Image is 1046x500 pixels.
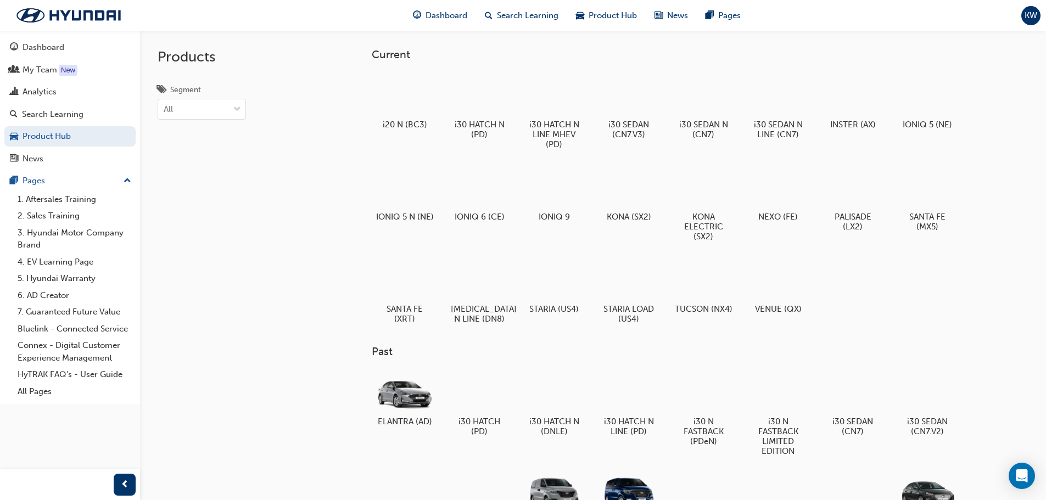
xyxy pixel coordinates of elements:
button: Pages [4,171,136,191]
a: i30 SEDAN (CN7) [820,367,886,441]
h5: KONA (SX2) [600,212,658,222]
h5: i30 HATCH N LINE MHEV (PD) [525,120,583,149]
a: pages-iconPages [697,4,749,27]
span: News [667,9,688,22]
a: NEXO (FE) [745,162,811,226]
span: Product Hub [589,9,637,22]
a: SANTA FE (MX5) [894,162,960,235]
a: IONIQ 9 [521,162,587,226]
span: Search Learning [497,9,558,22]
a: STARIA LOAD (US4) [596,254,662,328]
button: KW [1021,6,1041,25]
span: people-icon [10,65,18,75]
a: i30 SEDAN N LINE (CN7) [745,70,811,143]
button: DashboardMy TeamAnalyticsSearch LearningProduct HubNews [4,35,136,171]
a: i30 N FASTBACK LIMITED EDITION [745,367,811,460]
h5: i30 N FASTBACK LIMITED EDITION [749,417,807,456]
a: i30 HATCH (PD) [446,367,512,441]
h5: NEXO (FE) [749,212,807,222]
span: guage-icon [10,43,18,53]
a: IONIQ 5 N (NE) [372,162,438,226]
a: Bluelink - Connected Service [13,321,136,338]
h5: ELANTRA (AD) [376,417,434,426]
a: STARIA (US4) [521,254,587,318]
a: TUCSON (NX4) [670,254,736,318]
a: 3. Hyundai Motor Company Brand [13,224,136,254]
a: i30 HATCH N LINE MHEV (PD) [521,70,587,153]
span: news-icon [10,154,18,164]
a: Search Learning [4,104,136,125]
h5: TUCSON (NX4) [675,304,732,314]
h5: i30 HATCH N (PD) [451,120,508,139]
span: Pages [718,9,741,22]
a: i30 SEDAN (CN7.V2) [894,367,960,441]
span: news-icon [655,9,663,23]
h5: i30 SEDAN (CN7.V2) [899,417,956,436]
a: news-iconNews [646,4,697,27]
h5: SANTA FE (XRT) [376,304,434,324]
div: Tooltip anchor [59,65,77,76]
h5: IONIQ 5 N (NE) [376,212,434,222]
div: Analytics [23,86,57,98]
a: Product Hub [4,126,136,147]
a: My Team [4,60,136,80]
span: car-icon [10,132,18,142]
span: pages-icon [706,9,714,23]
h5: INSTER (AX) [824,120,882,130]
img: Trak [5,4,132,27]
h2: Products [158,48,246,66]
a: i20 N (BC3) [372,70,438,133]
span: tags-icon [158,86,166,95]
a: 5. Hyundai Warranty [13,270,136,287]
a: 4. EV Learning Page [13,254,136,271]
span: guage-icon [413,9,421,23]
h5: STARIA LOAD (US4) [600,304,658,324]
a: Analytics [4,82,136,102]
div: Open Intercom Messenger [1009,463,1035,489]
a: i30 HATCH N (DNLE) [521,367,587,441]
a: car-iconProduct Hub [567,4,646,27]
span: prev-icon [121,478,129,492]
div: Search Learning [22,108,83,121]
a: KONA (SX2) [596,162,662,226]
h5: i30 HATCH N (DNLE) [525,417,583,436]
span: chart-icon [10,87,18,97]
a: HyTRAK FAQ's - User Guide [13,366,136,383]
a: i30 HATCH N (PD) [446,70,512,143]
a: PALISADE (LX2) [820,162,886,235]
a: 7. Guaranteed Future Value [13,304,136,321]
h5: KONA ELECTRIC (SX2) [675,212,732,241]
h5: i30 SEDAN (CN7) [824,417,882,436]
span: KW [1025,9,1037,22]
a: All Pages [13,383,136,400]
h5: i30 SEDAN (CN7.V3) [600,120,658,139]
a: search-iconSearch Learning [476,4,567,27]
h5: IONIQ 6 (CE) [451,212,508,222]
a: INSTER (AX) [820,70,886,133]
h5: i30 N FASTBACK (PDeN) [675,417,732,446]
a: i30 N FASTBACK (PDeN) [670,367,736,451]
div: Pages [23,175,45,187]
h5: STARIA (US4) [525,304,583,314]
div: Segment [170,85,201,95]
h3: Current [372,48,995,61]
a: 2. Sales Training [13,207,136,224]
span: Dashboard [426,9,467,22]
a: KONA ELECTRIC (SX2) [670,162,736,245]
h5: i30 SEDAN N LINE (CN7) [749,120,807,139]
a: i30 SEDAN (CN7.V3) [596,70,662,143]
span: search-icon [485,9,493,23]
span: search-icon [10,110,18,120]
h5: i20 N (BC3) [376,120,434,130]
a: guage-iconDashboard [404,4,476,27]
span: down-icon [233,103,241,117]
div: All [164,103,173,116]
h5: VENUE (QX) [749,304,807,314]
a: SANTA FE (XRT) [372,254,438,328]
span: up-icon [124,174,131,188]
a: Connex - Digital Customer Experience Management [13,337,136,366]
a: i30 SEDAN N (CN7) [670,70,736,143]
a: i30 HATCH N LINE (PD) [596,367,662,441]
a: IONIQ 5 (NE) [894,70,960,133]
